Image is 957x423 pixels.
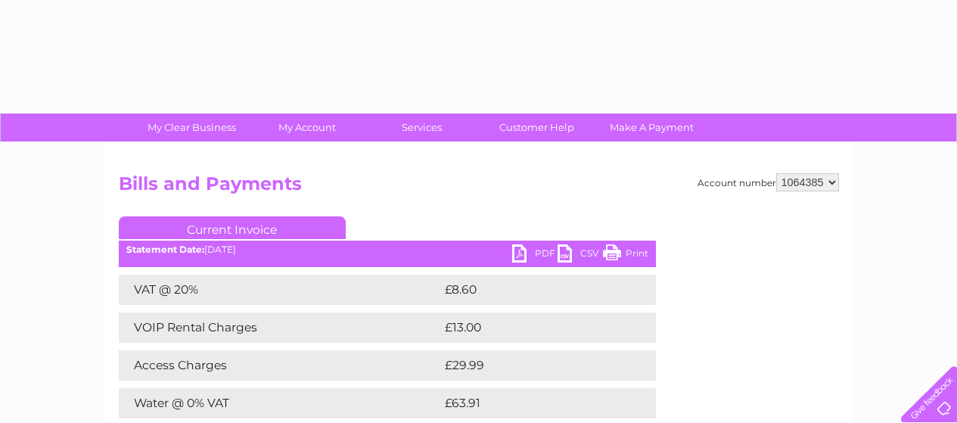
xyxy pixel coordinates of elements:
a: My Account [244,114,369,142]
td: VAT @ 20% [119,275,441,305]
td: £8.60 [441,275,621,305]
a: Print [603,244,648,266]
a: Services [359,114,484,142]
b: Statement Date: [126,244,204,255]
a: My Clear Business [129,114,254,142]
td: Access Charges [119,350,441,381]
a: Current Invoice [119,216,346,239]
td: Water @ 0% VAT [119,388,441,418]
td: £29.99 [441,350,626,381]
a: CSV [558,244,603,266]
td: £13.00 [441,313,624,343]
div: Account number [698,173,839,191]
td: VOIP Rental Charges [119,313,441,343]
td: £63.91 [441,388,624,418]
h2: Bills and Payments [119,173,839,202]
a: Customer Help [474,114,599,142]
div: [DATE] [119,244,656,255]
a: Make A Payment [589,114,714,142]
a: PDF [512,244,558,266]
